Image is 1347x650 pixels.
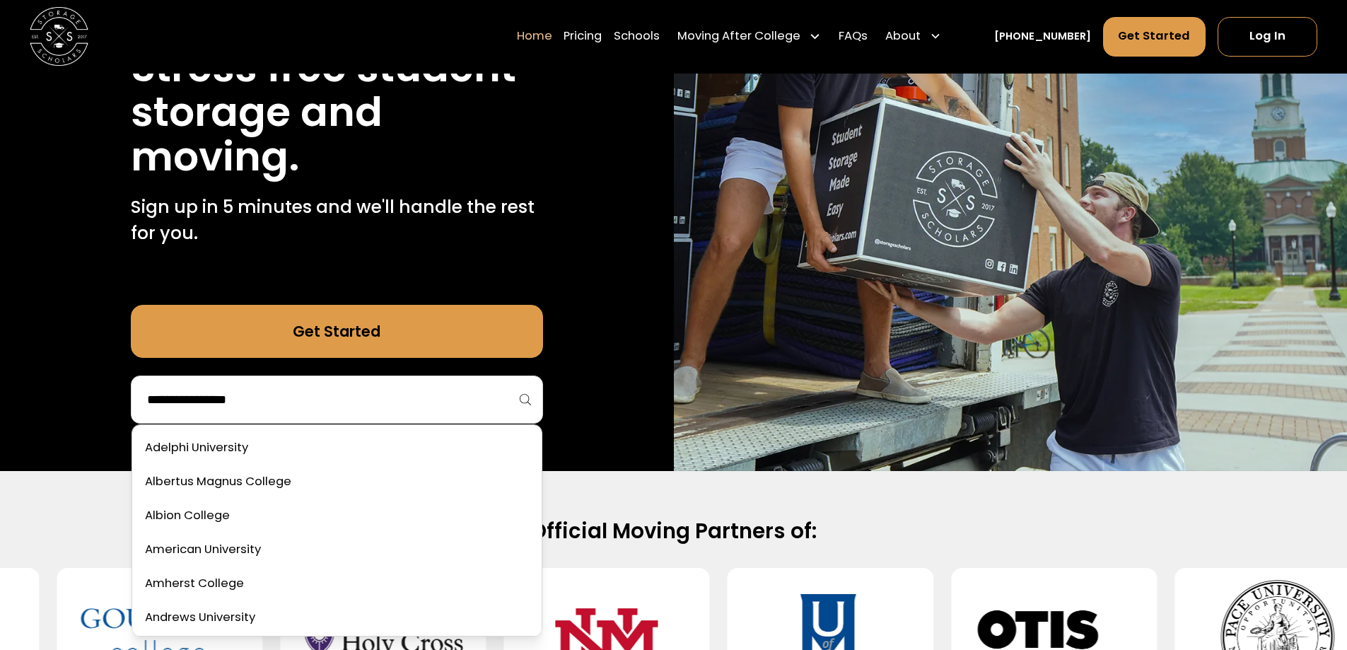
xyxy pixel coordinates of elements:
[564,16,602,57] a: Pricing
[677,28,800,46] div: Moving After College
[880,16,947,57] div: About
[203,518,1145,545] h2: Official Moving Partners of:
[131,45,543,179] h1: Stress free student storage and moving.
[1103,17,1206,57] a: Get Started
[994,29,1091,45] a: [PHONE_NUMBER]
[30,7,88,66] a: home
[131,194,543,247] p: Sign up in 5 minutes and we'll handle the rest for you.
[1218,17,1317,57] a: Log In
[131,305,543,358] a: Get Started
[30,7,88,66] img: Storage Scholars main logo
[885,28,921,46] div: About
[614,16,660,57] a: Schools
[839,16,868,57] a: FAQs
[672,16,827,57] div: Moving After College
[517,16,552,57] a: Home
